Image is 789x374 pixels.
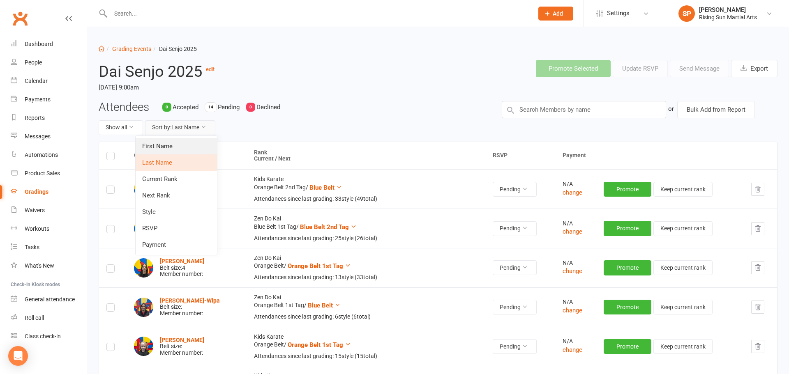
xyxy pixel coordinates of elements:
[288,261,351,271] button: Orange Belt 1st Tag
[11,238,87,257] a: Tasks
[99,60,374,80] h2: Dai Senjo 2025
[677,101,755,118] button: Bulk Add from Report
[25,314,44,321] div: Roll call
[25,188,48,195] div: Gradings
[493,221,537,236] button: Pending
[11,257,87,275] a: What's New
[160,337,204,356] div: Belt size: Member number:
[99,101,149,114] h3: Attendees
[607,4,630,23] span: Settings
[288,341,343,349] span: Orange Belt 1st Tag
[247,327,485,366] td: Kids Karate Orange Belt /
[254,196,478,202] div: Attendances since last grading: 33 style ( 49 total)
[136,236,217,253] a: Payment
[136,187,217,204] a: Next Rank
[162,103,171,112] div: 0
[151,44,197,53] li: Dai Senjo 2025
[11,127,87,146] a: Messages
[247,248,485,287] td: Zen Do Kai Orange Belt /
[247,169,485,209] td: Kids Karate Orange Belt 2nd Tag /
[11,327,87,346] a: Class kiosk mode
[493,300,537,314] button: Pending
[160,297,220,304] a: [PERSON_NAME]-Wipa
[218,103,240,111] span: Pending
[136,220,217,236] a: RSVP
[309,183,342,193] button: Blue Belt
[256,103,280,111] span: Declined
[563,181,589,187] div: N/A
[731,60,777,77] button: Export
[11,220,87,238] a: Workouts
[10,8,30,29] a: Clubworx
[668,101,674,117] div: or
[11,146,87,164] a: Automations
[699,14,757,21] div: Rising Sun Martial Arts
[11,35,87,53] a: Dashboard
[25,41,53,47] div: Dashboard
[11,53,87,72] a: People
[25,262,54,269] div: What's New
[11,72,87,90] a: Calendar
[254,235,478,241] div: Attendances since last grading: 25 style ( 26 total)
[604,182,651,197] button: Promote
[134,258,153,278] img: Angela Cooper
[136,171,217,187] a: Current Rank
[11,201,87,220] a: Waivers
[247,209,485,248] td: Zen Do Kai Blue Belt 1st Tag /
[493,182,537,197] button: Pending
[25,170,60,177] div: Product Sales
[563,188,582,197] button: change
[99,80,374,94] time: [DATE] 9:00am
[25,296,75,303] div: General attendance
[247,287,485,327] td: Zen Do Kai Orange Belt 1st Tag /
[205,103,217,112] div: 14
[308,302,333,309] span: Blue Belt
[493,339,537,354] button: Pending
[254,314,478,320] div: Attendances since last grading: 6 style ( 6 total)
[288,340,351,350] button: Orange Belt 1st Tag
[653,260,713,275] button: Keep current rank
[699,6,757,14] div: [PERSON_NAME]
[25,96,51,103] div: Payments
[563,305,582,315] button: change
[8,346,28,366] div: Open Intercom Messenger
[653,339,713,354] button: Keep current rank
[136,138,217,154] a: First Name
[653,300,713,314] button: Keep current rank
[485,142,555,170] th: RSVP
[206,66,215,72] a: edit
[288,262,343,270] span: Orange Belt 1st Tag
[11,90,87,109] a: Payments
[563,227,582,236] button: change
[11,309,87,327] a: Roll call
[308,301,341,310] button: Blue Belt
[502,101,666,118] input: Search Members by name
[127,142,247,170] th: Contact
[25,115,45,121] div: Reports
[160,258,204,277] div: Belt size: 4 Member number:
[563,338,589,344] div: N/A
[11,164,87,183] a: Product Sales
[25,333,61,340] div: Class check-in
[604,339,651,354] button: Promote
[563,266,582,276] button: change
[99,120,143,135] button: Show all
[136,154,217,171] a: Last Name
[563,345,582,355] button: change
[11,290,87,309] a: General attendance kiosk mode
[25,59,42,66] div: People
[300,223,349,231] span: Blue Belt 2nd Tag
[173,103,198,111] span: Accepted
[563,220,589,227] div: N/A
[112,46,151,52] a: Grading Events
[563,299,589,305] div: N/A
[604,260,651,275] button: Promote
[160,258,204,264] a: [PERSON_NAME]
[653,221,713,236] button: Keep current rank
[134,298,153,317] img: Koro Davis-Wipa
[678,5,695,22] div: SP
[160,298,220,317] div: Belt size: Member number:
[25,244,39,250] div: Tasks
